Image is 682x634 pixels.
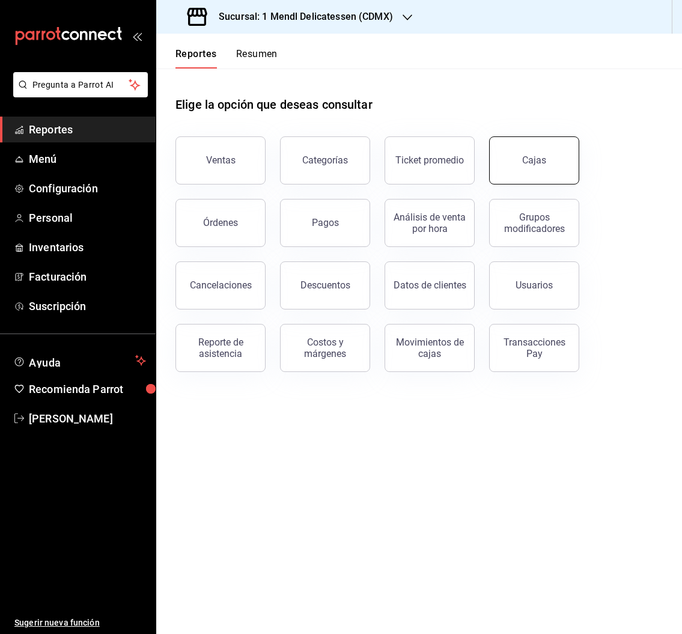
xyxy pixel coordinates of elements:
[190,279,252,291] div: Cancelaciones
[29,180,146,197] span: Configuración
[175,261,266,309] button: Cancelaciones
[175,199,266,247] button: Órdenes
[280,136,370,184] button: Categorías
[394,279,466,291] div: Datos de clientes
[14,617,146,629] span: Sugerir nueva función
[183,337,258,359] div: Reporte de asistencia
[385,261,475,309] button: Datos de clientes
[522,154,546,166] div: Cajas
[175,48,278,69] div: navigation tabs
[175,324,266,372] button: Reporte de asistencia
[29,381,146,397] span: Recomienda Parrot
[175,136,266,184] button: Ventas
[385,136,475,184] button: Ticket promedio
[302,154,348,166] div: Categorías
[280,199,370,247] button: Pagos
[206,154,236,166] div: Ventas
[280,324,370,372] button: Costos y márgenes
[497,212,571,234] div: Grupos modificadores
[385,199,475,247] button: Análisis de venta por hora
[288,337,362,359] div: Costos y márgenes
[32,79,129,91] span: Pregunta a Parrot AI
[203,217,238,228] div: Órdenes
[280,261,370,309] button: Descuentos
[489,324,579,372] button: Transacciones Pay
[489,261,579,309] button: Usuarios
[29,121,146,138] span: Reportes
[497,337,571,359] div: Transacciones Pay
[489,136,579,184] button: Cajas
[175,96,373,114] h1: Elige la opción que deseas consultar
[29,269,146,285] span: Facturación
[132,31,142,41] button: open_drawer_menu
[516,279,553,291] div: Usuarios
[385,324,475,372] button: Movimientos de cajas
[8,87,148,100] a: Pregunta a Parrot AI
[236,48,278,69] button: Resumen
[300,279,350,291] div: Descuentos
[312,217,339,228] div: Pagos
[29,353,130,368] span: Ayuda
[29,151,146,167] span: Menú
[29,410,146,427] span: [PERSON_NAME]
[29,210,146,226] span: Personal
[13,72,148,97] button: Pregunta a Parrot AI
[392,212,467,234] div: Análisis de venta por hora
[209,10,393,24] h3: Sucursal: 1 Mendl Delicatessen (CDMX)
[489,199,579,247] button: Grupos modificadores
[29,239,146,255] span: Inventarios
[395,154,464,166] div: Ticket promedio
[392,337,467,359] div: Movimientos de cajas
[29,298,146,314] span: Suscripción
[175,48,217,69] button: Reportes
